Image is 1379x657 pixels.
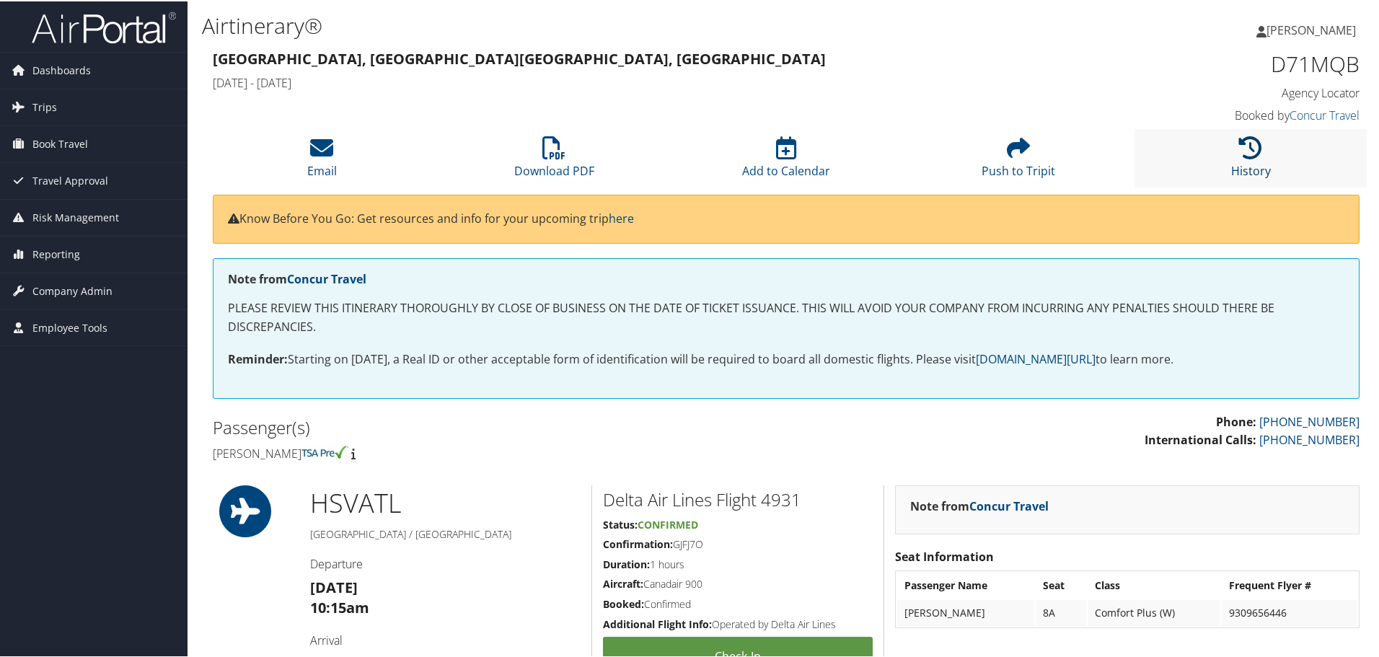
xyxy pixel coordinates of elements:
h2: Passenger(s) [213,414,775,438]
a: [DOMAIN_NAME][URL] [976,350,1096,366]
a: [PHONE_NUMBER] [1259,431,1360,446]
th: Seat [1036,571,1086,597]
p: Know Before You Go: Get resources and info for your upcoming trip [228,208,1344,227]
h5: [GEOGRAPHIC_DATA] / [GEOGRAPHIC_DATA] [310,526,581,540]
strong: Seat Information [895,547,994,563]
h5: 1 hours [603,556,873,570]
h5: Canadair 900 [603,576,873,590]
strong: Status: [603,516,638,530]
h1: Airtinerary® [202,9,981,40]
td: Comfort Plus (W) [1088,599,1220,625]
a: [PHONE_NUMBER] [1259,413,1360,428]
h1: HSV ATL [310,484,581,520]
td: 8A [1036,599,1086,625]
span: Travel Approval [32,162,108,198]
strong: Confirmation: [603,536,673,550]
th: Frequent Flyer # [1222,571,1357,597]
span: Company Admin [32,272,113,308]
h4: Booked by [1089,106,1360,122]
a: here [609,209,634,225]
strong: Note from [228,270,366,286]
span: [PERSON_NAME] [1266,21,1356,37]
span: Confirmed [638,516,698,530]
h5: Operated by Delta Air Lines [603,616,873,630]
span: Book Travel [32,125,88,161]
h4: Agency Locator [1089,84,1360,100]
h4: [DATE] - [DATE] [213,74,1067,89]
strong: [GEOGRAPHIC_DATA], [GEOGRAPHIC_DATA] [GEOGRAPHIC_DATA], [GEOGRAPHIC_DATA] [213,48,826,67]
h5: GJFJ7O [603,536,873,550]
span: Reporting [32,235,80,271]
th: Class [1088,571,1220,597]
a: Concur Travel [287,270,366,286]
strong: Note from [910,497,1049,513]
strong: 10:15am [310,596,369,616]
a: History [1231,143,1271,177]
h1: D71MQB [1089,48,1360,78]
strong: Duration: [603,556,650,570]
a: [PERSON_NAME] [1256,7,1370,50]
a: Download PDF [514,143,594,177]
strong: Aircraft: [603,576,643,589]
h5: Confirmed [603,596,873,610]
a: Push to Tripit [982,143,1055,177]
strong: Booked: [603,596,644,609]
h4: [PERSON_NAME] [213,444,775,460]
h4: Arrival [310,631,581,647]
h4: Departure [310,555,581,570]
td: 9309656446 [1222,599,1357,625]
img: tsa-precheck.png [301,444,348,457]
th: Passenger Name [897,571,1034,597]
span: Trips [32,88,57,124]
a: Add to Calendar [742,143,830,177]
strong: International Calls: [1145,431,1256,446]
strong: Phone: [1216,413,1256,428]
a: Concur Travel [1290,106,1360,122]
p: PLEASE REVIEW THIS ITINERARY THOROUGHLY BY CLOSE OF BUSINESS ON THE DATE OF TICKET ISSUANCE. THIS... [228,298,1344,335]
strong: Additional Flight Info: [603,616,712,630]
a: Email [307,143,337,177]
a: Concur Travel [969,497,1049,513]
span: Dashboards [32,51,91,87]
span: Risk Management [32,198,119,234]
h2: Delta Air Lines Flight 4931 [603,486,873,511]
td: [PERSON_NAME] [897,599,1034,625]
strong: Reminder: [228,350,288,366]
p: Starting on [DATE], a Real ID or other acceptable form of identification will be required to boar... [228,349,1344,368]
span: Employee Tools [32,309,107,345]
strong: [DATE] [310,576,358,596]
img: airportal-logo.png [32,9,176,43]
